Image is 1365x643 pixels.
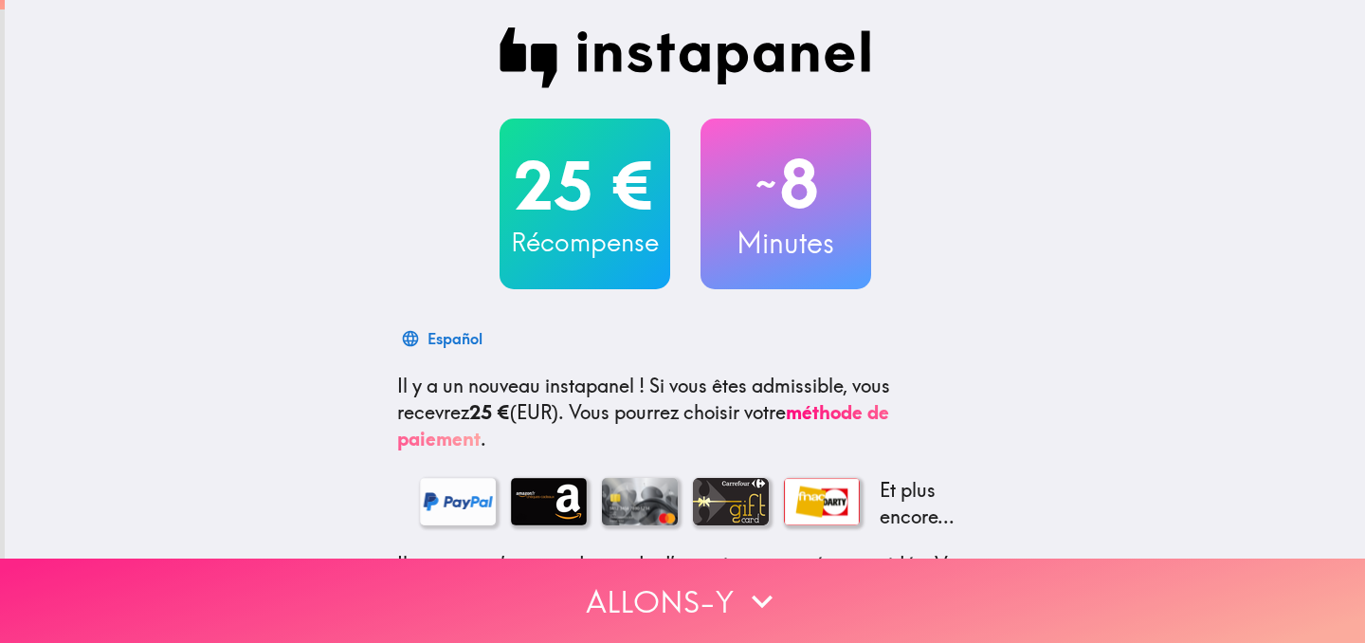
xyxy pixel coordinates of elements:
a: méthode de paiement [397,400,889,450]
h3: Minutes [701,223,871,263]
h3: Récompense [500,225,670,261]
h2: 25 € [500,147,670,225]
p: Si vous êtes admissible, vous recevrez (EUR) . Vous pourrez choisir votre . [397,373,974,452]
span: ~ [753,156,779,212]
h2: 8 [701,145,871,223]
button: Español [397,320,490,358]
b: 25 € [469,400,510,424]
span: Il y a un nouveau instapanel ! [397,374,645,397]
p: Et plus encore... [875,477,951,530]
div: Español [428,325,482,352]
img: Instapanel [500,28,871,88]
